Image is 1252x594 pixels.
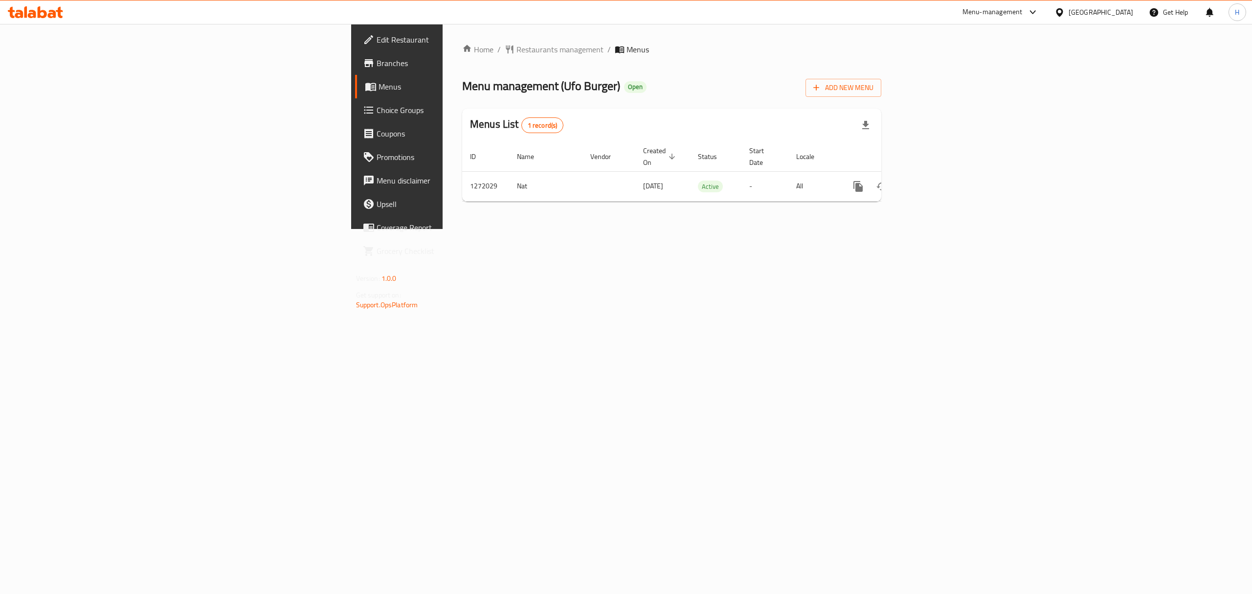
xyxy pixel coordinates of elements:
nav: breadcrumb [462,44,881,55]
span: Grocery Checklist [377,245,553,257]
h2: Menus List [470,117,563,133]
a: Coverage Report [355,216,560,239]
span: Coupons [377,128,553,139]
span: Edit Restaurant [377,34,553,46]
span: H [1235,7,1239,18]
span: [DATE] [643,180,663,192]
span: Menus [626,44,649,55]
a: Edit Restaurant [355,28,560,51]
a: Coupons [355,122,560,145]
div: Total records count [521,117,564,133]
span: Add New Menu [813,82,873,94]
span: Created On [643,145,678,168]
div: Active [698,181,723,192]
span: Locale [796,151,827,162]
span: Status [698,151,730,162]
a: Support.OpsPlatform [356,298,418,311]
a: Promotions [355,145,560,169]
a: Upsell [355,192,560,216]
div: [GEOGRAPHIC_DATA] [1069,7,1133,18]
div: Menu-management [962,6,1023,18]
span: Open [624,83,647,91]
span: Menu disclaimer [377,175,553,186]
span: Branches [377,57,553,69]
a: Menu disclaimer [355,169,560,192]
span: Promotions [377,151,553,163]
div: Export file [854,114,877,137]
a: Grocery Checklist [355,239,560,263]
span: Active [698,181,723,192]
span: Version: [356,272,380,285]
button: more [847,175,870,198]
td: All [788,171,839,201]
a: Choice Groups [355,98,560,122]
li: / [607,44,611,55]
button: Change Status [870,175,894,198]
span: Coverage Report [377,222,553,233]
a: Menus [355,75,560,98]
div: Open [624,81,647,93]
span: Get support on: [356,289,401,301]
span: 1.0.0 [381,272,397,285]
td: - [741,171,788,201]
span: Name [517,151,547,162]
button: Add New Menu [805,79,881,97]
span: Start Date [749,145,777,168]
table: enhanced table [462,142,948,202]
span: Vendor [590,151,624,162]
th: Actions [839,142,948,172]
a: Branches [355,51,560,75]
span: Menus [379,81,553,92]
span: ID [470,151,489,162]
span: 1 record(s) [522,121,563,130]
span: Choice Groups [377,104,553,116]
span: Upsell [377,198,553,210]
